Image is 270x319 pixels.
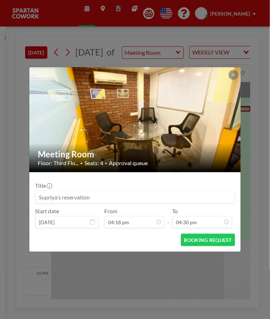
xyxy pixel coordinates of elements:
[80,161,83,166] span: •
[35,182,52,189] label: Title
[29,40,241,199] img: 537.jpg
[104,208,117,215] label: From
[172,208,178,215] label: To
[167,210,169,226] span: -
[38,159,78,167] span: Floor: Third Flo...
[109,159,148,167] span: Approval queue
[105,161,107,166] span: •
[84,159,103,167] span: Seats: 4
[181,234,235,246] button: BOOKING REQUEST
[35,191,235,203] input: Supriya's reservation
[35,208,59,215] label: Start date
[38,149,233,159] h2: Meeting Room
